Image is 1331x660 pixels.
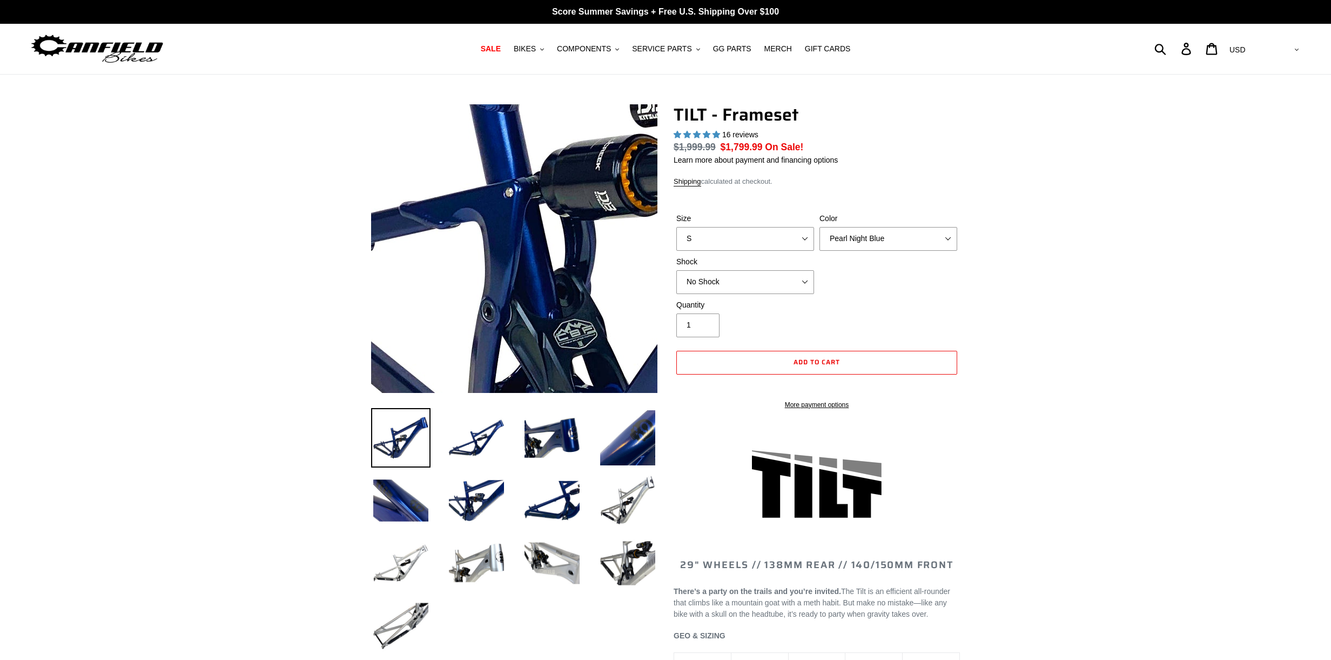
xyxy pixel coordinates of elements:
s: $1,999.99 [674,142,716,152]
img: Load image into Gallery viewer, TILT - Frameset [447,471,506,530]
span: The Tilt is an efficient all-rounder that climbs like a mountain goat with a meth habit. But make... [674,587,950,618]
label: Shock [676,256,814,268]
img: Load image into Gallery viewer, TILT - Frameset [447,408,506,468]
button: COMPONENTS [552,42,624,56]
img: Load image into Gallery viewer, TILT - Frameset [371,534,431,593]
img: Load image into Gallery viewer, TILT - Frameset [371,596,431,656]
button: BIKES [508,42,549,56]
span: $1,799.99 [721,142,763,152]
button: SERVICE PARTS [627,42,705,56]
input: Search [1160,37,1188,61]
img: Load image into Gallery viewer, TILT - Frameset [522,471,582,530]
a: Learn more about payment and financing options [674,156,838,164]
span: On Sale! [765,140,803,154]
img: Load image into Gallery viewer, TILT - Frameset [371,408,431,468]
button: Add to cart [676,351,957,375]
a: GG PARTS [708,42,757,56]
img: Load image into Gallery viewer, TILT - Frameset [447,534,506,593]
a: SALE [475,42,506,56]
span: 16 reviews [722,130,758,139]
span: 29" WHEELS // 138mm REAR // 140/150mm FRONT [680,557,953,572]
img: Load image into Gallery viewer, TILT - Frameset [522,534,582,593]
a: MERCH [759,42,797,56]
div: calculated at checkout. [674,176,960,187]
label: Size [676,213,814,224]
span: BIKES [514,44,536,54]
b: There’s a party on the trails and you’re invited. [674,587,841,596]
span: Add to cart [794,357,840,367]
span: GEO & SIZING [674,631,725,640]
a: Shipping [674,177,701,186]
h1: TILT - Frameset [674,104,960,125]
img: Load image into Gallery viewer, TILT - Frameset [598,534,657,593]
label: Quantity [676,299,814,311]
img: Load image into Gallery viewer, TILT - Frameset [371,471,431,530]
a: More payment options [676,400,957,410]
img: Canfield Bikes [30,32,165,66]
span: SALE [481,44,501,54]
span: SERVICE PARTS [632,44,691,54]
span: GIFT CARDS [805,44,851,54]
span: MERCH [764,44,792,54]
img: Load image into Gallery viewer, TILT - Frameset [522,408,582,468]
img: Load image into Gallery viewer, TILT - Frameset [598,408,657,468]
span: COMPONENTS [557,44,611,54]
label: Color [819,213,957,224]
span: GG PARTS [713,44,751,54]
span: 5.00 stars [674,130,722,139]
img: Load image into Gallery viewer, TILT - Frameset [598,471,657,530]
a: GIFT CARDS [799,42,856,56]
